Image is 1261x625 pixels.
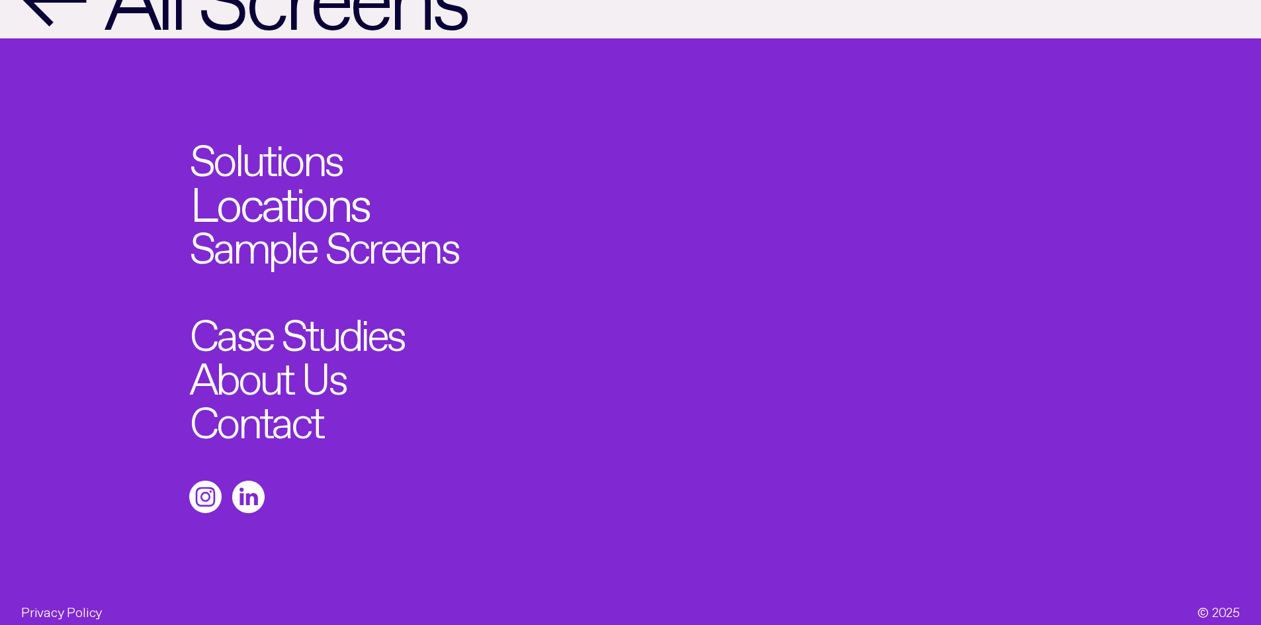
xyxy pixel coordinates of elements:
a: Privacy Policy [21,607,102,614]
a: Solutions [189,132,341,176]
a: Contact [189,395,323,438]
a: About Us [189,351,345,395]
a: Sample Screens [189,220,458,264]
a: Locations [190,174,369,222]
a: Case Studies [189,307,404,351]
div: © 2025 [1197,601,1240,620]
